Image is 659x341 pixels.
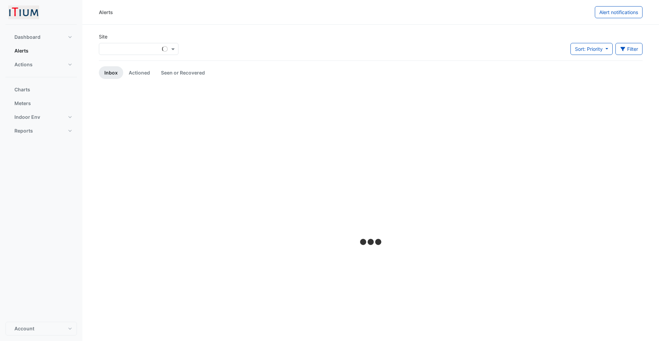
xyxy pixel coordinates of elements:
button: Meters [5,96,77,110]
div: Alerts [99,9,113,16]
button: Indoor Env [5,110,77,124]
span: Indoor Env [14,114,40,121]
a: Seen or Recovered [155,66,210,79]
a: Inbox [99,66,123,79]
button: Alerts [5,44,77,58]
button: Charts [5,83,77,96]
span: Dashboard [14,34,41,41]
img: Company Logo [8,5,39,19]
button: Actions [5,58,77,71]
button: Filter [615,43,643,55]
span: Sort: Priority [575,46,603,52]
button: Account [5,322,77,336]
a: Actioned [123,66,155,79]
span: Meters [14,100,31,107]
button: Alert notifications [595,6,643,18]
button: Dashboard [5,30,77,44]
span: Alert notifications [599,9,638,15]
button: Reports [5,124,77,138]
span: Charts [14,86,30,93]
span: Reports [14,127,33,134]
label: Site [99,33,107,40]
span: Alerts [14,47,28,54]
span: Account [14,325,34,332]
button: Sort: Priority [570,43,613,55]
span: Actions [14,61,33,68]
